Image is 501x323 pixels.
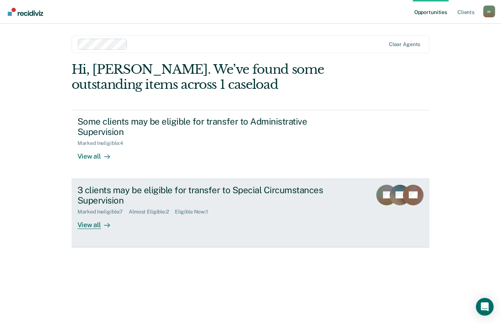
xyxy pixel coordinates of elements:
div: Hi, [PERSON_NAME]. We’ve found some outstanding items across 1 caseload [72,62,358,92]
div: Almost Eligible : 2 [129,209,175,215]
a: Some clients may be eligible for transfer to Administrative SupervisionMarked Ineligible:4View all [72,110,430,179]
div: View all [77,215,119,229]
a: 3 clients may be eligible for transfer to Special Circumstances SupervisionMarked Ineligible:7Alm... [72,179,430,247]
div: Eligible Now : 1 [175,209,214,215]
div: Open Intercom Messenger [476,298,494,316]
div: 3 clients may be eligible for transfer to Special Circumstances Supervision [77,185,336,206]
div: Marked Ineligible : 4 [77,140,129,146]
div: Clear agents [389,41,420,48]
div: Marked Ineligible : 7 [77,209,129,215]
div: View all [77,146,119,161]
div: m [483,6,495,17]
div: Some clients may be eligible for transfer to Administrative Supervision [77,116,336,138]
button: Profile dropdown button [483,6,495,17]
img: Recidiviz [8,8,43,16]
